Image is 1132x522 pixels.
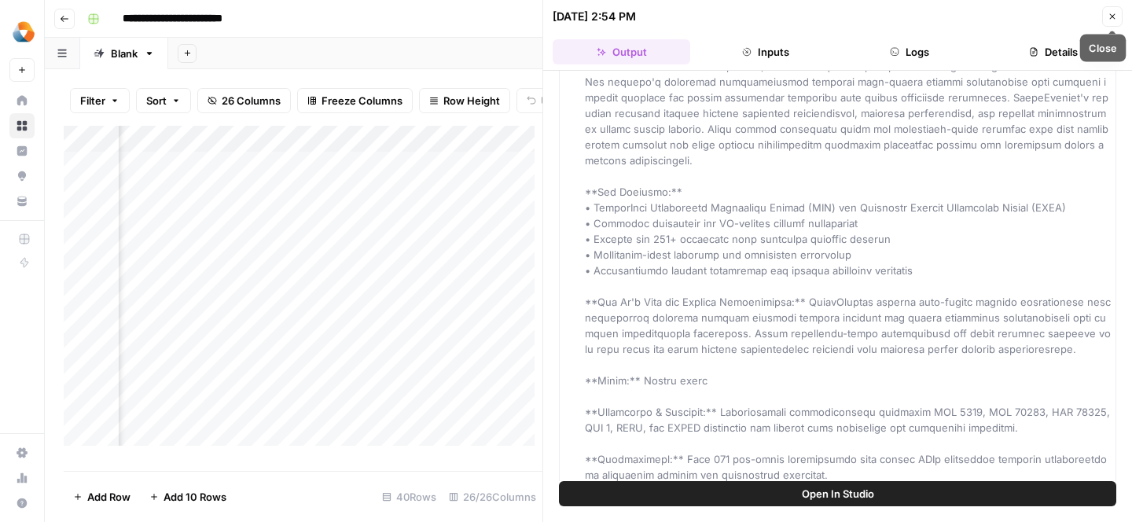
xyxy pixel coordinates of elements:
[322,93,402,108] span: Freeze Columns
[376,484,443,509] div: 40 Rows
[146,93,167,108] span: Sort
[9,164,35,189] a: Opportunities
[841,39,979,64] button: Logs
[9,440,35,465] a: Settings
[80,38,168,69] a: Blank
[9,491,35,516] button: Help + Support
[9,113,35,138] a: Browse
[140,484,236,509] button: Add 10 Rows
[443,484,542,509] div: 26/26 Columns
[64,484,140,509] button: Add Row
[111,46,138,61] div: Blank
[9,189,35,214] a: Your Data
[516,88,578,113] button: Undo
[80,93,105,108] span: Filter
[985,39,1123,64] button: Details
[70,88,130,113] button: Filter
[9,13,35,52] button: Workspace: Milengo
[553,9,636,24] div: [DATE] 2:54 PM
[197,88,291,113] button: 26 Columns
[9,138,35,164] a: Insights
[802,486,874,502] span: Open In Studio
[553,39,690,64] button: Output
[136,88,191,113] button: Sort
[443,93,500,108] span: Row Height
[419,88,510,113] button: Row Height
[9,465,35,491] a: Usage
[9,18,38,46] img: Milengo Logo
[297,88,413,113] button: Freeze Columns
[87,489,130,505] span: Add Row
[559,481,1116,506] button: Open In Studio
[164,489,226,505] span: Add 10 Rows
[696,39,834,64] button: Inputs
[9,88,35,113] a: Home
[222,93,281,108] span: 26 Columns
